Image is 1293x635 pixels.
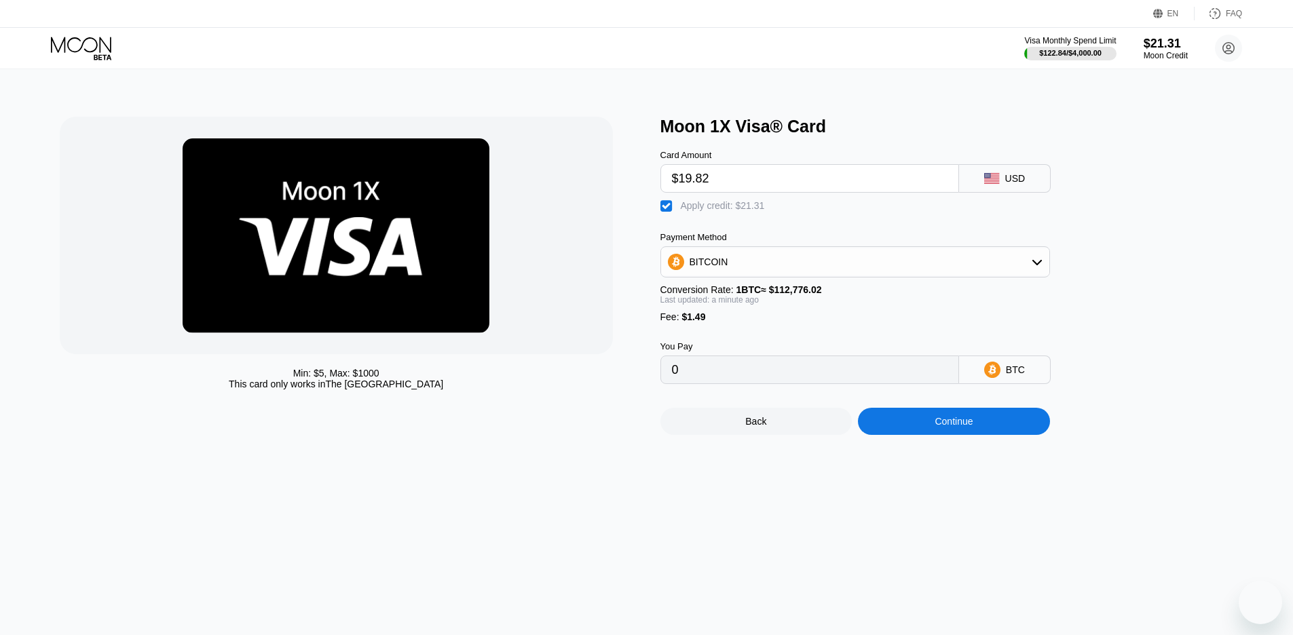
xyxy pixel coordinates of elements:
[1239,581,1282,624] iframe: Button to launch messaging window
[229,379,443,389] div: This card only works in The [GEOGRAPHIC_DATA]
[1144,51,1188,60] div: Moon Credit
[745,416,766,427] div: Back
[660,311,1050,322] div: Fee :
[935,416,973,427] div: Continue
[660,150,959,160] div: Card Amount
[660,295,1050,305] div: Last updated: a minute ago
[858,408,1050,435] div: Continue
[1024,36,1116,60] div: Visa Monthly Spend Limit$122.84/$4,000.00
[1039,49,1102,57] div: $122.84 / $4,000.00
[293,368,379,379] div: Min: $ 5 , Max: $ 1000
[736,284,822,295] span: 1 BTC ≈ $112,776.02
[660,284,1050,295] div: Conversion Rate:
[1226,9,1242,18] div: FAQ
[660,341,959,351] div: You Pay
[1167,9,1179,18] div: EN
[681,311,705,322] span: $1.49
[660,232,1050,242] div: Payment Method
[660,117,1248,136] div: Moon 1X Visa® Card
[672,165,948,192] input: $0.00
[690,256,728,267] div: BITCOIN
[660,199,674,213] div: 
[1195,7,1242,20] div: FAQ
[1153,7,1195,20] div: EN
[1144,37,1188,60] div: $21.31Moon Credit
[1005,173,1026,184] div: USD
[681,200,765,211] div: Apply credit: $21.31
[1006,364,1025,375] div: BTC
[661,248,1049,275] div: BITCOIN
[1144,37,1188,51] div: $21.31
[660,408,852,435] div: Back
[1024,36,1116,45] div: Visa Monthly Spend Limit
